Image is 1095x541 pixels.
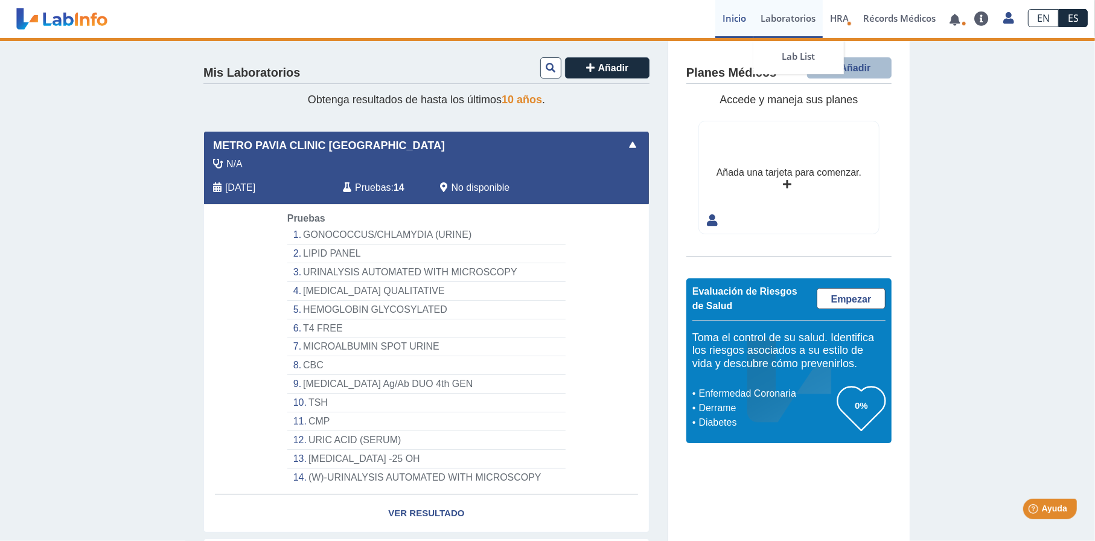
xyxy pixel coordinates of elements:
div: Añada una tarjeta para comenzar. [717,165,861,180]
span: 10 años [502,94,542,106]
h5: Toma el control de su salud. Identifica los riesgos asociados a su estilo de vida y descubre cómo... [692,331,886,371]
a: Ver Resultado [204,495,649,533]
span: Obtenga resultados de hasta los últimos . [308,94,545,106]
li: (W)-URINALYSIS AUTOMATED WITH MICROSCOPY [287,469,566,487]
li: Enfermedad Coronaria [695,386,837,401]
a: Lab List [753,38,844,74]
li: LIPID PANEL [287,245,566,263]
span: Metro Pavia Clinic [GEOGRAPHIC_DATA] [213,138,445,154]
li: Diabetes [695,415,837,430]
button: Añadir [807,57,892,78]
iframe: Help widget launcher [988,494,1082,528]
span: No disponible [452,181,510,195]
span: Pruebas [355,181,391,195]
a: ES [1059,9,1088,27]
a: EN [1028,9,1059,27]
li: URINALYSIS AUTOMATED WITH MICROSCOPY [287,263,566,282]
span: Pruebas [287,213,325,223]
h4: Mis Laboratorios [203,66,300,80]
span: Accede y maneja sus planes [720,94,858,106]
li: MICROALBUMIN SPOT URINE [287,338,566,356]
li: T4 FREE [287,319,566,338]
span: Añadir [598,63,629,73]
li: [MEDICAL_DATA] -25 OH [287,450,566,469]
li: CMP [287,412,566,431]
li: CBC [287,356,566,375]
li: TSH [287,394,566,412]
h3: 0% [837,398,886,413]
span: N/A [226,157,243,171]
span: HRA [830,12,849,24]
span: 2025-08-26 [225,181,255,195]
span: Añadir [840,63,871,73]
span: Evaluación de Riesgos de Salud [692,286,797,311]
h4: Planes Médicos [686,66,776,80]
li: [MEDICAL_DATA] QUALITATIVE [287,282,566,301]
li: GONOCOCCUS/CHLAMYDIA (URINE) [287,226,566,245]
div: : [334,181,431,195]
li: [MEDICAL_DATA] Ag/Ab DUO 4th GEN [287,375,566,394]
li: HEMOGLOBIN GLYCOSYLATED [287,301,566,319]
a: Empezar [817,288,886,309]
button: Añadir [565,57,650,78]
li: URIC ACID (SERUM) [287,431,566,450]
span: Empezar [831,294,872,304]
b: 14 [394,182,404,193]
li: Derrame [695,401,837,415]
